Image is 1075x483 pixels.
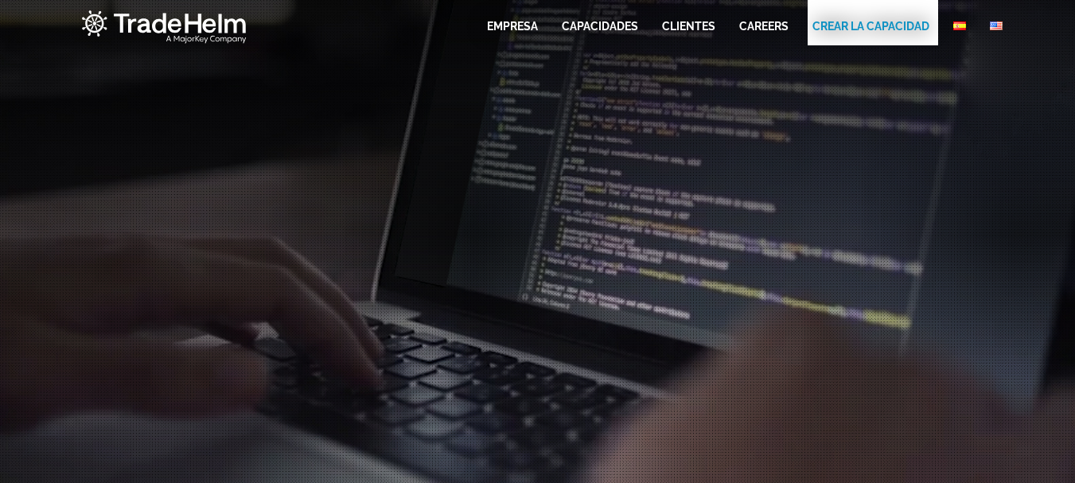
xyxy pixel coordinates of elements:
[812,18,929,34] a: Crear La Capacidad
[487,18,538,34] a: EMPRESA
[739,18,789,34] a: CAREERS
[562,18,638,34] a: Capacidades
[990,21,1003,30] img: English
[662,18,715,34] a: Clientes
[953,21,966,30] img: Español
